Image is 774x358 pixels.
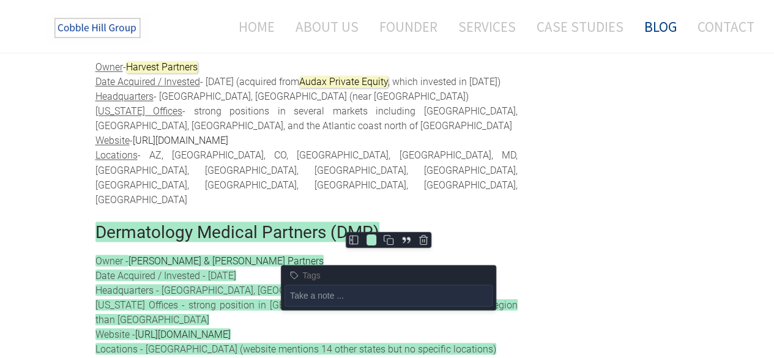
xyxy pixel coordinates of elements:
[95,135,130,146] u: Website
[135,328,231,340] a: [URL][DOMAIN_NAME]
[95,343,496,354] web-highlight: Locations - [GEOGRAPHIC_DATA] (website mentions 14 other states but no specific locations)
[688,10,754,43] a: Contact
[95,91,154,102] u: Headquarters
[95,222,379,242] web-highlight: Dermatology Medical Partners (DMP)
[95,269,236,281] web-highlight: Date Acquired / Invested - [DATE]
[95,61,123,73] u: Owner
[95,105,183,117] u: [US_STATE] Offices
[95,76,200,88] u: Date Acquired / Invested
[47,13,151,43] img: The Cobble Hill Group LLC
[449,10,525,43] a: Services
[299,76,388,88] a: Audax Private Equity
[95,149,138,161] u: Locations
[128,255,324,266] a: [PERSON_NAME] & [PERSON_NAME] Partners
[220,10,284,43] a: Home
[95,60,518,207] div: ​
[95,61,518,205] font: - - [DATE] (acquired from , which invested in [DATE]) - [GEOGRAPHIC_DATA], [GEOGRAPHIC_DATA] (nea...
[95,328,135,340] web-highlight: Website -
[370,10,447,43] a: Founder
[95,299,518,325] web-highlight: [US_STATE] Offices - strong position in [GEOGRAPHIC_DATA] but has fewer offices in the region tha...
[286,10,368,43] a: About Us
[635,10,686,43] a: Blog
[133,135,228,146] a: [URL][DOMAIN_NAME]
[527,10,633,43] a: Case Studies
[126,61,198,73] a: Harvest Partners
[95,223,518,241] h2: ​
[95,255,128,266] web-highlight: ​Owner -
[95,284,349,296] web-highlight: Headquarters - [GEOGRAPHIC_DATA], [GEOGRAPHIC_DATA]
